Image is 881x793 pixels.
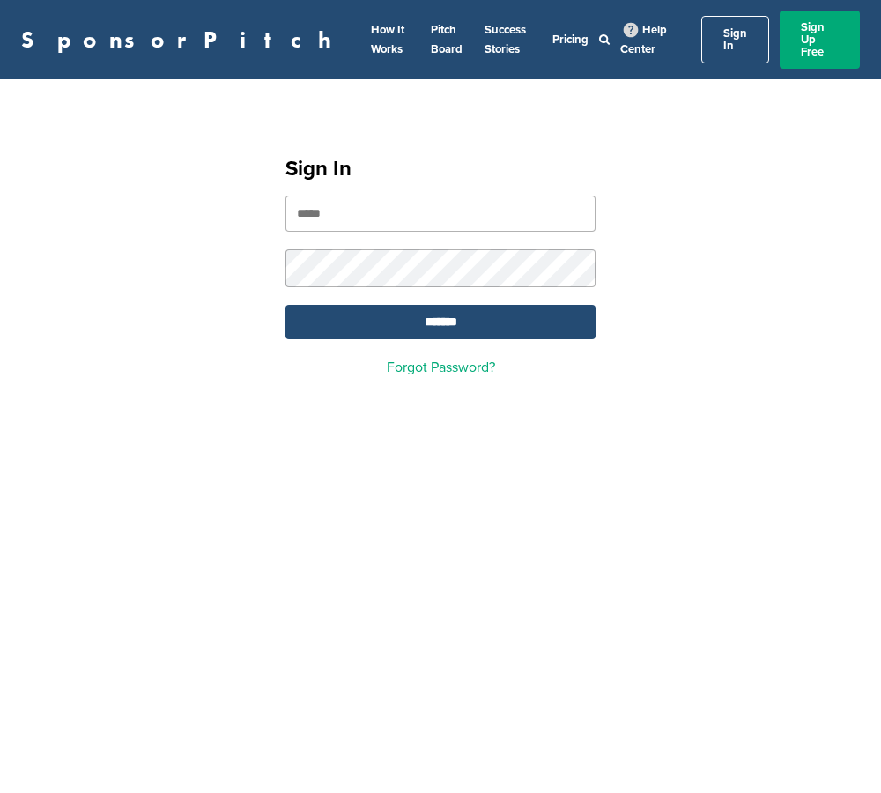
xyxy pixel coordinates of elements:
a: SponsorPitch [21,28,343,51]
a: Sign In [701,16,769,63]
a: Pricing [552,33,589,47]
a: Forgot Password? [387,359,495,376]
a: Success Stories [485,23,526,56]
a: How It Works [371,23,404,56]
h1: Sign In [285,153,596,185]
a: Help Center [620,19,667,60]
a: Pitch Board [431,23,463,56]
a: Sign Up Free [780,11,860,69]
